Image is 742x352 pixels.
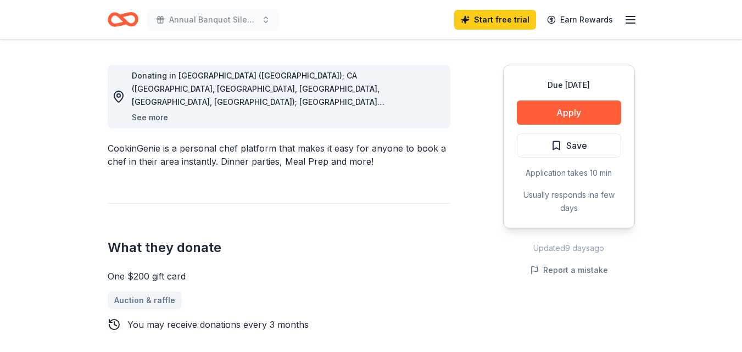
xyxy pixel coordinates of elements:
div: Usually responds in a few days [517,188,621,215]
div: Application takes 10 min [517,166,621,180]
span: Save [566,138,587,153]
button: See more [132,111,168,124]
button: Apply [517,100,621,125]
span: Donating in [GEOGRAPHIC_DATA] ([GEOGRAPHIC_DATA]); CA ([GEOGRAPHIC_DATA], [GEOGRAPHIC_DATA], [GEO... [132,71,423,344]
a: Home [108,7,138,32]
button: Annual Banquet Silent Auction [147,9,279,31]
div: Due [DATE] [517,79,621,92]
button: Report a mistake [530,264,608,277]
div: One $200 gift card [108,270,450,283]
div: You may receive donations every 3 months [127,318,309,331]
a: Auction & raffle [108,292,182,309]
span: Annual Banquet Silent Auction [169,13,257,26]
a: Earn Rewards [540,10,620,30]
div: Updated 9 days ago [503,242,635,255]
button: Save [517,133,621,158]
a: Start free trial [454,10,536,30]
h2: What they donate [108,239,450,256]
div: CookinGenie is a personal chef platform that makes it easy for anyone to book a chef in their are... [108,142,450,168]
